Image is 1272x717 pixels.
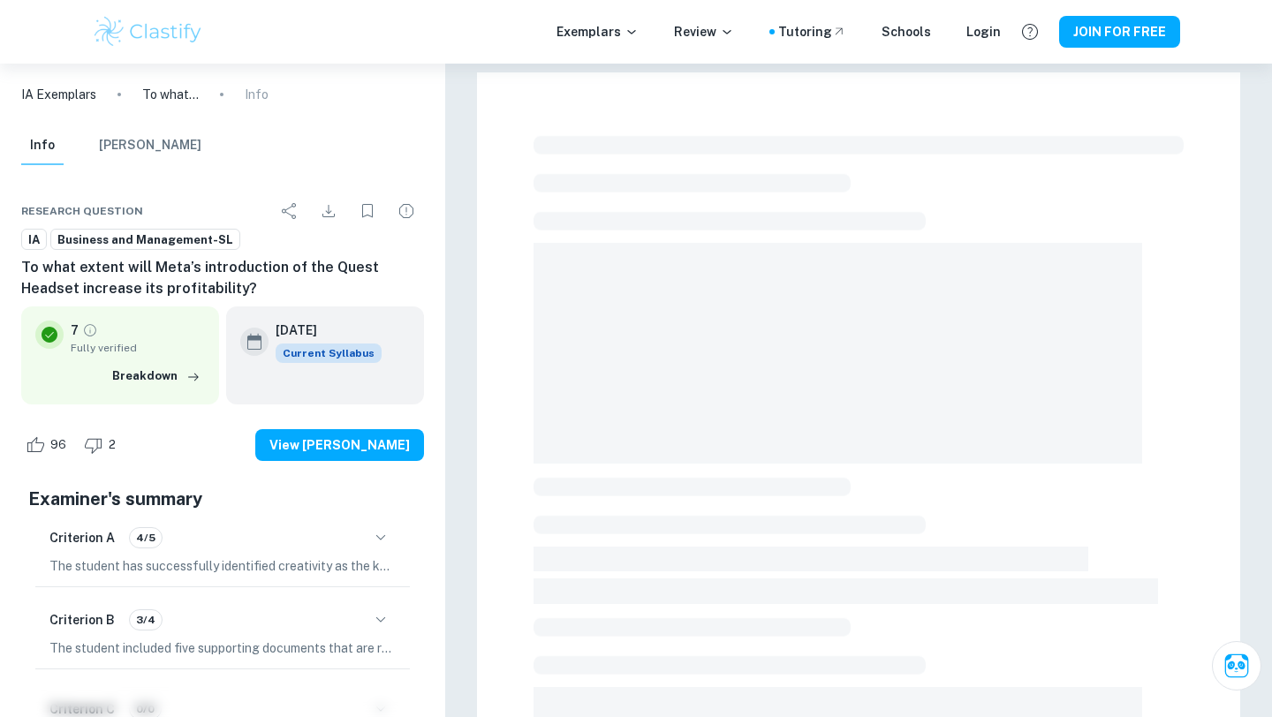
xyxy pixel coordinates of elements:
[82,322,98,338] a: Grade fully verified
[142,85,199,104] p: To what extent will Meta’s introduction of the Quest Headset increase its profitability?
[350,193,385,229] div: Bookmark
[49,528,115,547] h6: Criterion A
[71,340,205,356] span: Fully verified
[276,343,382,363] span: Current Syllabus
[79,431,125,459] div: Dislike
[778,22,846,42] a: Tutoring
[21,203,143,219] span: Research question
[41,436,76,454] span: 96
[49,610,115,630] h6: Criterion B
[71,321,79,340] p: 7
[21,126,64,165] button: Info
[21,85,96,104] a: IA Exemplars
[99,436,125,454] span: 2
[99,126,201,165] button: [PERSON_NAME]
[21,431,76,459] div: Like
[21,229,47,251] a: IA
[311,193,346,229] div: Download
[255,429,424,461] button: View [PERSON_NAME]
[108,363,205,389] button: Breakdown
[276,321,367,340] h6: [DATE]
[49,556,396,576] p: The student has successfully identified creativity as the key concept for the Internal Assessment...
[245,85,269,104] p: Info
[389,193,424,229] div: Report issue
[28,486,417,512] h5: Examiner's summary
[1059,16,1180,48] button: JOIN FOR FREE
[51,231,239,249] span: Business and Management-SL
[1212,641,1261,691] button: Ask Clai
[674,22,734,42] p: Review
[92,14,204,49] img: Clastify logo
[21,257,424,299] h6: To what extent will Meta’s introduction of the Quest Headset increase its profitability?
[882,22,931,42] a: Schools
[130,612,162,628] span: 3/4
[272,193,307,229] div: Share
[966,22,1001,42] a: Login
[49,638,396,658] p: The student included five supporting documents that are relevant, contemporary, and clearly label...
[50,229,240,251] a: Business and Management-SL
[130,530,162,546] span: 4/5
[276,343,382,363] div: This exemplar is based on the current syllabus. Feel free to refer to it for inspiration/ideas wh...
[556,22,639,42] p: Exemplars
[22,231,46,249] span: IA
[1015,17,1045,47] button: Help and Feedback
